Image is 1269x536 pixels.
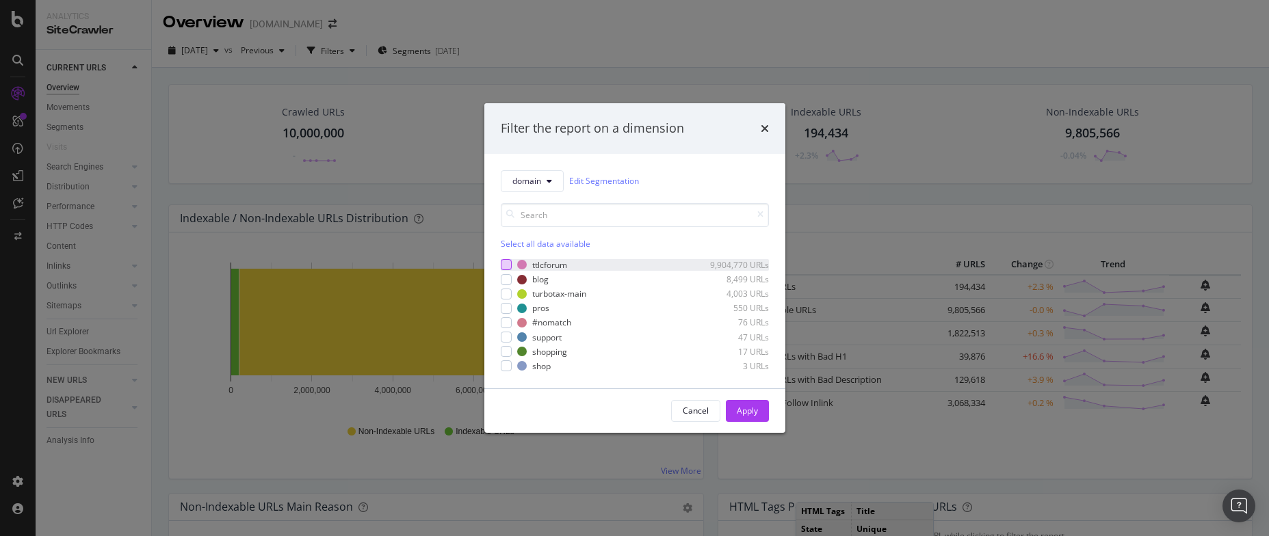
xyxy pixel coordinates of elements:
[702,288,769,299] div: 4,003 URLs
[702,302,769,314] div: 550 URLs
[532,332,562,343] div: support
[702,317,769,328] div: 76 URLs
[702,360,769,372] div: 3 URLs
[501,120,684,137] div: Filter the report on a dimension
[726,400,769,422] button: Apply
[737,405,758,416] div: Apply
[569,174,639,188] a: Edit Segmentation
[501,238,769,250] div: Select all data available
[484,103,785,433] div: modal
[532,346,567,358] div: shopping
[702,346,769,358] div: 17 URLs
[1222,490,1255,522] div: Open Intercom Messenger
[532,259,567,271] div: ttlcforum
[702,273,769,285] div: 8,499 URLs
[512,175,541,187] span: domain
[532,288,586,299] div: turbotax-main
[683,405,709,416] div: Cancel
[532,317,571,328] div: #nomatch
[501,203,769,227] input: Search
[532,360,551,372] div: shop
[671,400,720,422] button: Cancel
[501,170,564,192] button: domain
[761,120,769,137] div: times
[702,332,769,343] div: 47 URLs
[702,259,769,271] div: 9,904,770 URLs
[532,273,549,285] div: blog
[532,302,549,314] div: pros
